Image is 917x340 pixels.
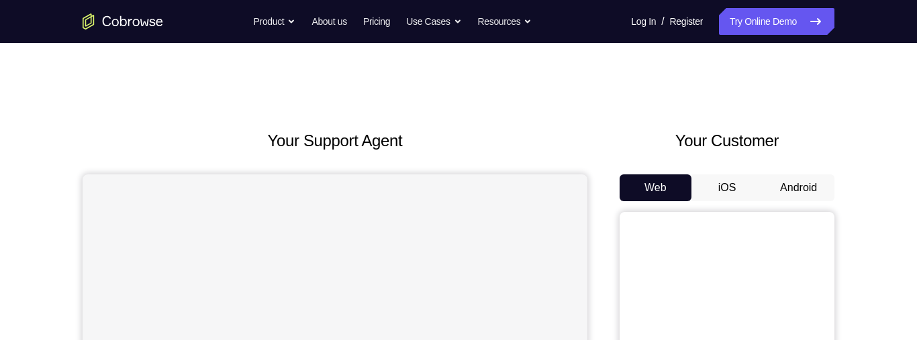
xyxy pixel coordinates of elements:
[478,8,532,35] button: Resources
[254,8,296,35] button: Product
[83,13,163,30] a: Go to the home page
[620,129,834,153] h2: Your Customer
[406,8,461,35] button: Use Cases
[631,8,656,35] a: Log In
[363,8,390,35] a: Pricing
[661,13,664,30] span: /
[83,129,587,153] h2: Your Support Agent
[311,8,346,35] a: About us
[670,8,703,35] a: Register
[719,8,834,35] a: Try Online Demo
[620,174,691,201] button: Web
[763,174,834,201] button: Android
[691,174,763,201] button: iOS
